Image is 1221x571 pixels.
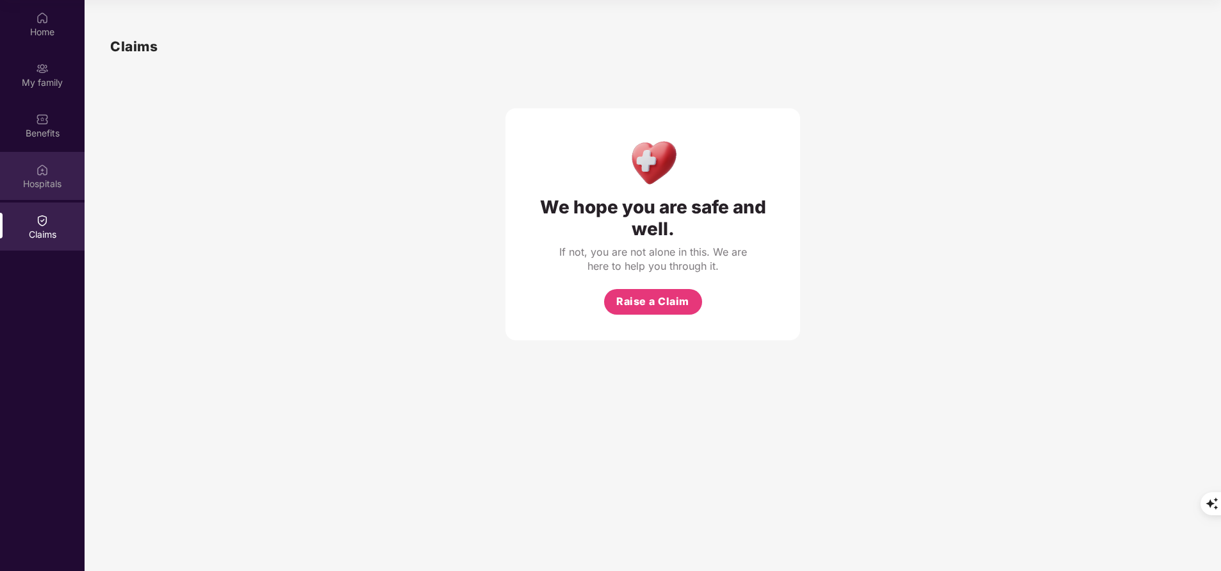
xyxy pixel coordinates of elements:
div: If not, you are not alone in this. We are here to help you through it. [557,245,749,273]
span: Raise a Claim [616,294,689,310]
img: svg+xml;base64,PHN2ZyBpZD0iSG9tZSIgeG1sbnM9Imh0dHA6Ly93d3cudzMub3JnLzIwMDAvc3ZnIiB3aWR0aD0iMjAiIG... [36,12,49,24]
img: Health Care [625,134,681,190]
img: svg+xml;base64,PHN2ZyBpZD0iQmVuZWZpdHMiIHhtbG5zPSJodHRwOi8vd3d3LnczLm9yZy8yMDAwL3N2ZyIgd2lkdGg9Ij... [36,113,49,126]
img: svg+xml;base64,PHN2ZyBpZD0iSG9zcGl0YWxzIiB4bWxucz0iaHR0cDovL3d3dy53My5vcmcvMjAwMC9zdmciIHdpZHRoPS... [36,163,49,176]
button: Raise a Claim [604,289,702,315]
h1: Claims [110,36,158,57]
div: We hope you are safe and well. [531,196,774,240]
img: svg+xml;base64,PHN2ZyB3aWR0aD0iMjAiIGhlaWdodD0iMjAiIHZpZXdCb3g9IjAgMCAyMCAyMCIgZmlsbD0ibm9uZSIgeG... [36,62,49,75]
img: svg+xml;base64,PHN2ZyBpZD0iQ2xhaW0iIHhtbG5zPSJodHRwOi8vd3d3LnczLm9yZy8yMDAwL3N2ZyIgd2lkdGg9IjIwIi... [36,214,49,227]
